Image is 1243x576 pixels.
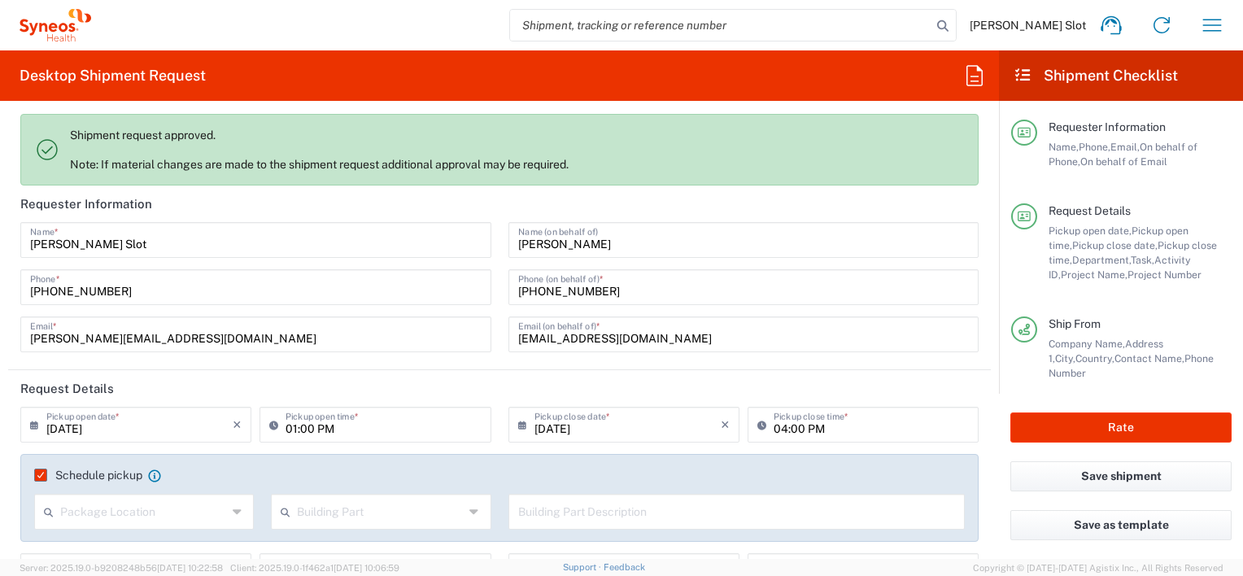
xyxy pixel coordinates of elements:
span: On behalf of Email [1080,155,1167,168]
span: Pickup open date, [1049,225,1132,237]
span: Phone, [1079,141,1110,153]
a: Feedback [604,562,645,572]
span: Department, [1072,254,1131,266]
span: [DATE] 10:06:59 [334,563,399,573]
h2: Desktop Shipment Request [20,66,206,85]
span: Pickup close date, [1072,239,1158,251]
i: × [233,412,242,438]
span: Ship From [1049,317,1101,330]
span: Server: 2025.19.0-b9208248b56 [20,563,223,573]
h2: Request Details [20,381,114,397]
span: Project Name, [1061,268,1127,281]
div: Shipment request approved. Note: If material changes are made to the shipment request additional ... [70,128,965,172]
span: Country, [1075,352,1114,364]
button: Save as template [1010,510,1232,540]
span: Name, [1049,141,1079,153]
span: [DATE] 10:22:58 [157,563,223,573]
span: Contact Name, [1114,352,1184,364]
span: Email, [1110,141,1140,153]
h2: Shipment Checklist [1014,66,1178,85]
i: × [721,412,730,438]
button: Save shipment [1010,461,1232,491]
span: Client: 2025.19.0-1f462a1 [230,563,399,573]
span: City, [1055,352,1075,364]
label: Schedule pickup [34,469,142,482]
a: Support [563,562,604,572]
span: Request Details [1049,204,1131,217]
span: Requester Information [1049,120,1166,133]
input: Shipment, tracking or reference number [510,10,931,41]
span: Company Name, [1049,338,1125,350]
button: Rate [1010,412,1232,443]
span: Project Number [1127,268,1202,281]
span: [PERSON_NAME] Slot [970,18,1086,33]
span: Task, [1131,254,1154,266]
span: Copyright © [DATE]-[DATE] Agistix Inc., All Rights Reserved [973,561,1223,575]
h2: Requester Information [20,196,152,212]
